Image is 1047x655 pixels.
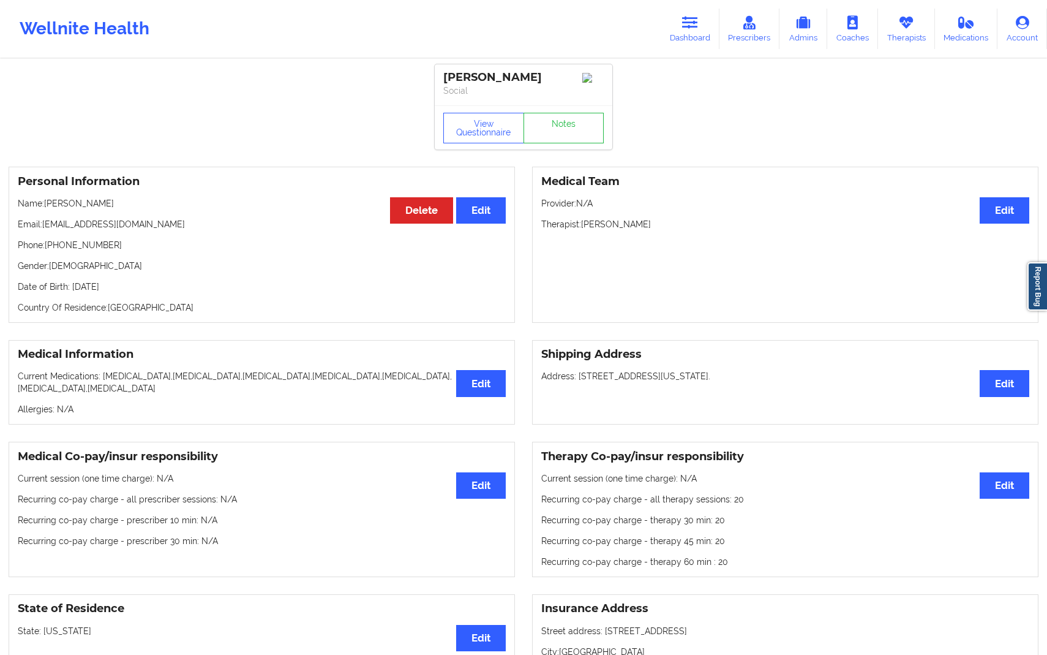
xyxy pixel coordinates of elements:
[18,175,506,189] h3: Personal Information
[541,450,1029,464] h3: Therapy Co-pay/insur responsibility
[779,9,827,49] a: Admins
[541,472,1029,485] p: Current session (one time charge): N/A
[719,9,780,49] a: Prescribers
[935,9,998,49] a: Medications
[18,472,506,485] p: Current session (one time charge): N/A
[18,347,506,362] h3: Medical Information
[582,73,604,83] img: Image%2Fplaceholer-image.png
[18,281,506,293] p: Date of Birth: [DATE]
[541,602,1029,616] h3: Insurance Address
[18,625,506,637] p: State: [US_STATE]
[456,197,506,224] button: Edit
[456,625,506,651] button: Edit
[878,9,935,49] a: Therapists
[456,370,506,396] button: Edit
[18,493,506,505] p: Recurring co-pay charge - all prescriber sessions : N/A
[980,472,1029,499] button: Edit
[18,239,506,251] p: Phone: [PHONE_NUMBER]
[443,85,604,97] p: Social
[980,197,1029,224] button: Edit
[18,260,506,272] p: Gender: [DEMOGRAPHIC_DATA]
[541,197,1029,210] p: Provider: N/A
[541,514,1029,526] p: Recurring co-pay charge - therapy 30 min : 20
[541,370,1029,382] p: Address: [STREET_ADDRESS][US_STATE].
[997,9,1047,49] a: Account
[541,347,1029,362] h3: Shipping Address
[18,403,506,415] p: Allergies: N/A
[541,535,1029,547] p: Recurring co-pay charge - therapy 45 min : 20
[18,218,506,230] p: Email: [EMAIL_ADDRESS][DOMAIN_NAME]
[661,9,719,49] a: Dashboard
[980,370,1029,396] button: Edit
[541,175,1029,189] h3: Medical Team
[390,197,453,224] button: Delete
[541,218,1029,230] p: Therapist: [PERSON_NAME]
[18,535,506,547] p: Recurring co-pay charge - prescriber 30 min : N/A
[18,450,506,464] h3: Medical Co-pay/insur responsibility
[1027,262,1047,311] a: Report Bug
[18,602,506,616] h3: State of Residence
[827,9,878,49] a: Coaches
[443,70,604,85] div: [PERSON_NAME]
[541,556,1029,568] p: Recurring co-pay charge - therapy 60 min : 20
[18,301,506,314] p: Country Of Residence: [GEOGRAPHIC_DATA]
[456,472,506,499] button: Edit
[523,113,604,143] a: Notes
[18,370,506,395] p: Current Medications: [MEDICAL_DATA],[MEDICAL_DATA],[MEDICAL_DATA],[MEDICAL_DATA],[MEDICAL_DATA],[...
[18,514,506,526] p: Recurring co-pay charge - prescriber 10 min : N/A
[541,493,1029,505] p: Recurring co-pay charge - all therapy sessions : 20
[443,113,524,143] button: View Questionnaire
[18,197,506,210] p: Name: [PERSON_NAME]
[541,625,1029,637] p: Street address: [STREET_ADDRESS]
